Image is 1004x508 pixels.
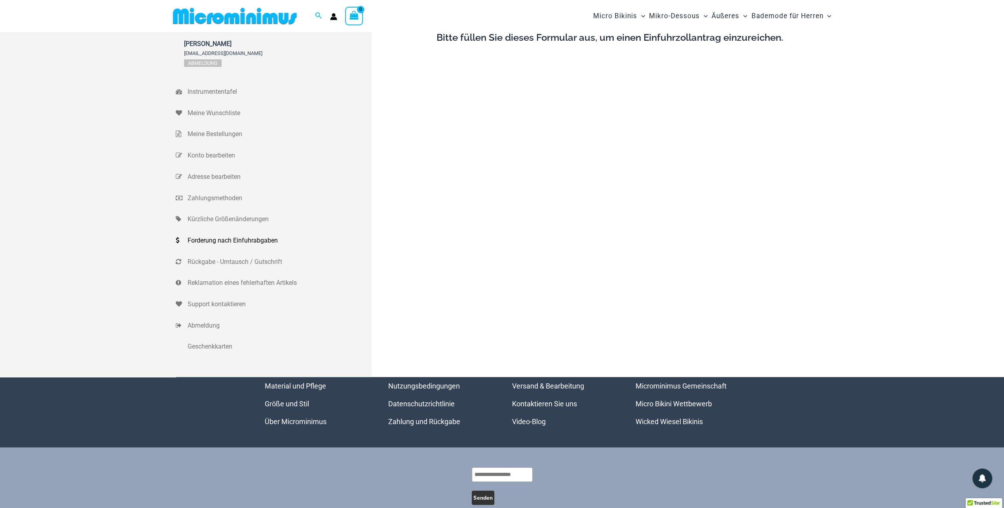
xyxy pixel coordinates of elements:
[176,315,372,336] a: Abmeldung
[591,4,647,28] a: Micro BikinisMenu ToggleMenü umschalten
[636,417,703,426] a: Wicked Wiesel Bikinis
[512,417,546,426] a: Video-Blog
[176,145,372,166] a: Konto bearbeiten
[637,6,645,26] span: Menü umschalten
[751,12,823,20] font: Bademode für Herren
[188,213,370,225] span: Kürzliche Größenänderungen
[710,4,749,28] a: ÄußeresMenu ToggleMenü umschalten
[649,12,700,20] font: Mikro-Dessous
[636,400,712,408] a: Micro Bikini Wettbewerb
[512,377,616,430] aside: Fußzeilen-Widget 3
[188,107,370,119] span: Meine Wunschliste
[391,32,829,44] h4: Bitte füllen Sie dieses Formular aus, um einen Einfuhrzollantrag einzureichen.
[188,171,370,183] span: Adresse bearbeiten
[512,377,616,430] nav: Menü
[823,6,831,26] span: Menü umschalten
[265,417,326,426] a: Über Microminimus
[176,188,372,209] a: Zahlungsmethoden
[388,377,492,430] aside: Fußzeilen-Widget 2
[512,400,577,408] a: Kontaktieren Sie uns
[170,7,300,25] img: MM SHOP LOGO FLACH
[188,235,370,246] span: Forderung nach Einfuhrabgaben
[345,7,363,25] a: Warenkorb anzeigen, leer
[188,341,370,353] span: Geschenkkarten
[636,377,740,430] nav: Menü
[188,320,370,332] span: Abmeldung
[188,192,370,204] span: Zahlungsmethoden
[176,294,372,315] a: Support kontaktieren
[315,11,322,21] a: Link zum Suchsymbol
[265,377,369,430] aside: Fußzeilen-Widget 1
[184,59,222,67] a: Abmeldung
[388,400,455,408] a: Datenschutzrichtlinie
[712,12,739,20] font: Äußeres
[188,298,370,310] span: Support kontaktieren
[636,377,740,430] aside: Fußzeilen-Widget 4
[512,382,584,390] a: Versand & Bearbeitung
[388,417,460,426] a: Zahlung und Rückgabe
[176,166,372,188] a: Adresse bearbeiten
[388,382,460,390] a: Nutzungsbedingungen
[176,209,372,230] a: Kürzliche Größenänderungen
[176,230,372,251] a: Forderung nach Einfuhrabgaben
[188,256,370,268] span: Rückgabe - Umtausch / Gutschrift
[176,251,372,273] a: Rückgabe - Umtausch / Gutschrift
[176,336,372,357] a: Geschenkkarten
[176,123,372,145] a: Meine Bestellungen
[188,150,370,161] span: Konto bearbeiten
[636,382,727,390] a: Microminimus Gemeinschaft
[593,12,637,20] font: Micro Bikinis
[472,491,494,505] button: Senden
[590,3,835,29] nav: Seitennavigation
[188,277,370,289] span: Reklamation eines fehlerhaften Artikels
[265,400,309,408] a: Größe und Stil
[184,50,262,56] span: [EMAIL_ADDRESS][DOMAIN_NAME]
[700,6,708,26] span: Menü umschalten
[739,6,747,26] span: Menü umschalten
[176,81,372,102] a: Instrumententafel
[188,86,370,98] span: Instrumententafel
[388,377,492,430] nav: Menü
[176,272,372,294] a: Reklamation eines fehlerhaften Artikels
[749,4,833,28] a: Bademode für HerrenMenu ToggleMenü umschalten
[647,4,710,28] a: Mikro-DessousMenu ToggleMenü umschalten
[265,382,326,390] a: Material und Pflege
[184,40,262,47] span: [PERSON_NAME]
[265,377,369,430] nav: Menü
[330,13,337,20] a: Link zum Kontosymbol
[176,102,372,124] a: Meine Wunschliste
[188,128,370,140] span: Meine Bestellungen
